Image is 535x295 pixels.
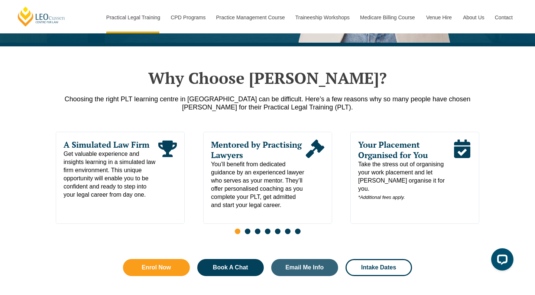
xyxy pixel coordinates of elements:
[358,194,405,200] em: *Additional fees apply.
[56,95,479,111] p: Choosing the right PLT learning centre in [GEOGRAPHIC_DATA] can be difficult. Here’s a few reason...
[56,132,185,224] div: 1 / 7
[56,69,479,87] h2: Why Choose [PERSON_NAME]?
[17,6,66,27] a: [PERSON_NAME] Centre for Law
[457,1,489,33] a: About Us
[453,140,471,201] div: Read More
[235,229,240,234] span: Go to slide 1
[255,229,260,234] span: Go to slide 3
[358,160,453,201] span: Take the stress out of organising your work placement and let [PERSON_NAME] organise it for you.
[354,1,421,33] a: Medicare Billing Course
[101,1,165,33] a: Practical Legal Training
[64,150,158,199] span: Get valuable experience and insights learning in a simulated law firm environment. This unique op...
[346,259,412,276] a: Intake Dates
[211,160,306,209] span: You’ll benefit from dedicated guidance by an experienced lawyer who serves as your mentor. They’l...
[123,259,190,276] a: Enrol Now
[142,265,171,271] span: Enrol Now
[158,140,177,199] div: Read More
[56,132,479,239] div: Slides
[64,140,158,150] span: A Simulated Law Firm
[485,245,516,276] iframe: LiveChat chat widget
[165,1,210,33] a: CPD Programs
[285,229,291,234] span: Go to slide 6
[290,1,354,33] a: Traineeship Workshops
[361,265,396,271] span: Intake Dates
[358,140,453,160] span: Your Placement Organised for You
[211,140,306,160] span: Mentored by Practising Lawyers
[305,140,324,209] div: Read More
[265,229,270,234] span: Go to slide 4
[197,259,264,276] a: Book A Chat
[295,229,301,234] span: Go to slide 7
[245,229,250,234] span: Go to slide 2
[203,132,332,224] div: 2 / 7
[350,132,479,224] div: 3 / 7
[489,1,518,33] a: Contact
[211,1,290,33] a: Practice Management Course
[285,265,324,271] span: Email Me Info
[213,265,248,271] span: Book A Chat
[421,1,457,33] a: Venue Hire
[275,229,281,234] span: Go to slide 5
[271,259,338,276] a: Email Me Info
